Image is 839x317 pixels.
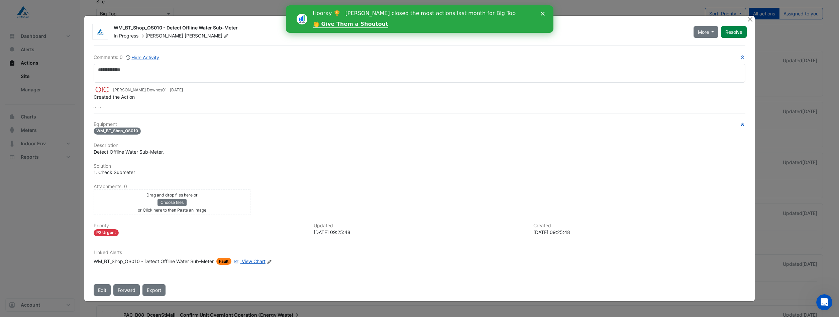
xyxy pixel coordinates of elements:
[94,250,745,255] h6: Linked Alerts
[94,229,119,236] div: P2 Urgent
[242,258,266,264] span: View Chart
[267,259,272,264] fa-icon: Edit Linked Alerts
[94,184,745,189] h6: Attachments: 0
[138,208,206,213] small: or Click here to then Paste an image
[94,54,160,61] div: Comments: 0
[94,128,141,135] span: WM_BT_Shop_OS010
[694,26,719,38] button: More
[94,143,745,148] h6: Description
[721,26,747,38] button: Resolve
[114,24,686,32] div: WM_BT_Shop_OS010 - Detect Offline Water Sub-Meter
[94,258,214,265] div: WM_BT_Shop_OS010 - Detect Offline Water Sub-Meter
[698,28,709,35] span: More
[146,192,198,197] small: Drag and drop files here or
[113,87,183,93] small: [PERSON_NAME] Downes01 -
[114,33,138,38] span: In Progress
[533,223,745,229] h6: Created
[94,284,111,296] button: Edit
[233,258,266,265] a: View Chart
[216,258,231,265] span: Fault
[746,16,753,23] button: Close
[94,94,135,100] span: Created the Action
[94,122,745,127] h6: Equipment
[145,33,183,38] span: [PERSON_NAME]
[142,284,166,296] a: Export
[94,169,135,175] span: 1. Check Submeter
[125,54,160,61] button: Hide Activity
[93,29,108,35] img: Airmaster Australia
[140,33,144,38] span: ->
[816,294,832,310] iframe: Intercom live chat
[533,229,745,236] div: [DATE] 09:25:48
[158,199,187,206] button: Choose files
[94,223,306,229] h6: Priority
[113,284,140,296] button: Forward
[286,5,553,33] iframe: Intercom live chat banner
[94,163,745,169] h6: Solution
[185,32,230,39] span: [PERSON_NAME]
[170,87,183,92] span: 2025-08-29 09:25:48
[94,149,164,155] span: Detect Offline Water Sub-Meter.
[314,223,526,229] h6: Updated
[314,229,526,236] div: [DATE] 09:25:48
[94,86,110,93] img: QIC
